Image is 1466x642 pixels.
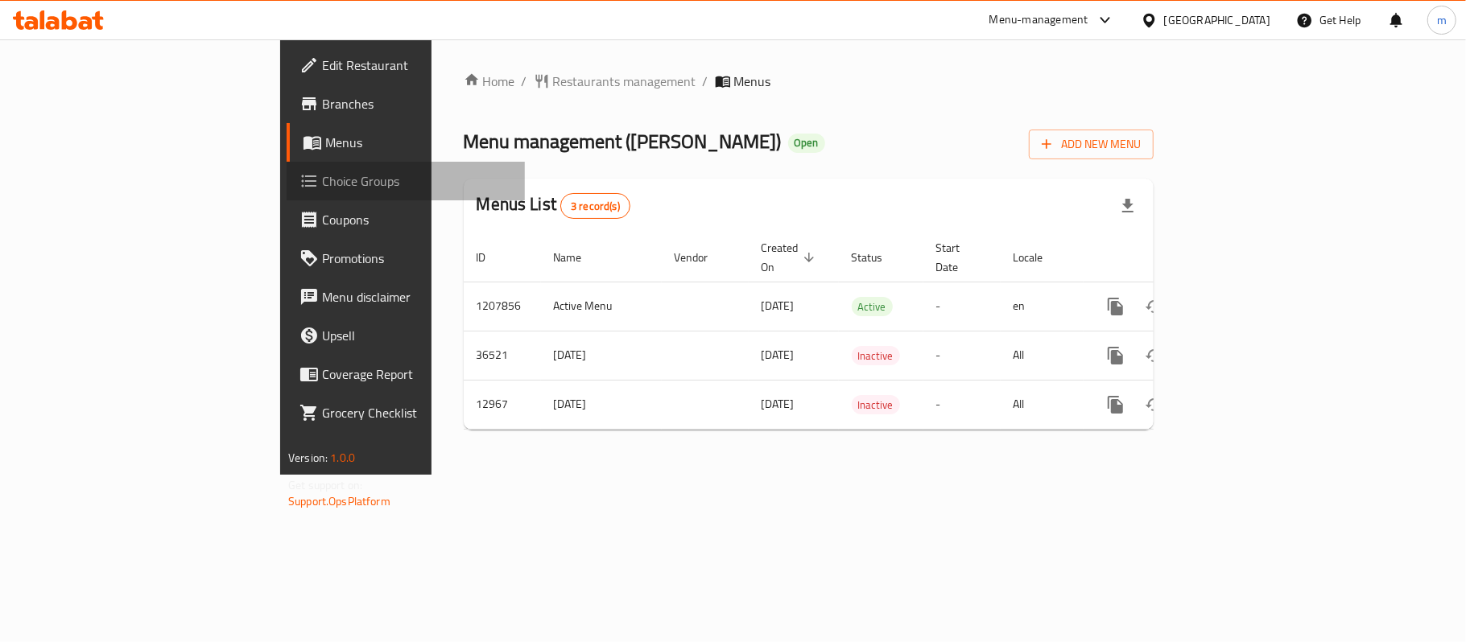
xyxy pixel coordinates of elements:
[287,316,525,355] a: Upsell
[923,380,1001,429] td: -
[762,295,795,316] span: [DATE]
[1001,331,1084,380] td: All
[1109,187,1147,225] div: Export file
[464,123,782,159] span: Menu management ( [PERSON_NAME] )
[1001,282,1084,331] td: en
[989,10,1088,30] div: Menu-management
[287,200,525,239] a: Coupons
[852,346,900,365] div: Inactive
[322,56,512,75] span: Edit Restaurant
[464,233,1264,430] table: enhanced table
[852,298,893,316] span: Active
[1042,134,1141,154] span: Add New Menu
[288,447,328,468] span: Version:
[762,344,795,365] span: [DATE]
[322,94,512,113] span: Branches
[1164,11,1270,29] div: [GEOGRAPHIC_DATA]
[322,210,512,229] span: Coupons
[923,282,1001,331] td: -
[322,249,512,268] span: Promotions
[464,72,1154,91] nav: breadcrumb
[541,331,662,380] td: [DATE]
[1014,248,1064,267] span: Locale
[852,347,900,365] span: Inactive
[287,123,525,162] a: Menus
[762,238,820,277] span: Created On
[287,239,525,278] a: Promotions
[560,193,630,219] div: Total records count
[554,248,603,267] span: Name
[852,297,893,316] div: Active
[330,447,355,468] span: 1.0.0
[287,162,525,200] a: Choice Groups
[1084,233,1264,282] th: Actions
[1135,287,1174,326] button: Change Status
[762,393,795,414] span: [DATE]
[1001,380,1084,429] td: All
[1096,385,1135,424] button: more
[322,171,512,191] span: Choice Groups
[534,72,696,91] a: Restaurants management
[852,395,900,414] div: Inactive
[936,238,981,277] span: Start Date
[1135,336,1174,375] button: Change Status
[852,248,904,267] span: Status
[287,84,525,123] a: Branches
[734,72,771,91] span: Menus
[287,393,525,432] a: Grocery Checklist
[477,192,630,219] h2: Menus List
[322,326,512,345] span: Upsell
[703,72,708,91] li: /
[788,134,825,153] div: Open
[675,248,729,267] span: Vendor
[541,282,662,331] td: Active Menu
[1029,130,1154,159] button: Add New Menu
[1135,385,1174,424] button: Change Status
[287,46,525,84] a: Edit Restaurant
[287,278,525,316] a: Menu disclaimer
[288,491,390,512] a: Support.OpsPlatform
[561,199,630,214] span: 3 record(s)
[541,380,662,429] td: [DATE]
[322,287,512,307] span: Menu disclaimer
[477,248,507,267] span: ID
[788,136,825,150] span: Open
[1437,11,1447,29] span: m
[923,331,1001,380] td: -
[325,133,512,152] span: Menus
[1096,336,1135,375] button: more
[553,72,696,91] span: Restaurants management
[1096,287,1135,326] button: more
[287,355,525,393] a: Coverage Report
[322,403,512,422] span: Grocery Checklist
[322,364,512,384] span: Coverage Report
[852,396,900,414] span: Inactive
[288,475,362,496] span: Get support on:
